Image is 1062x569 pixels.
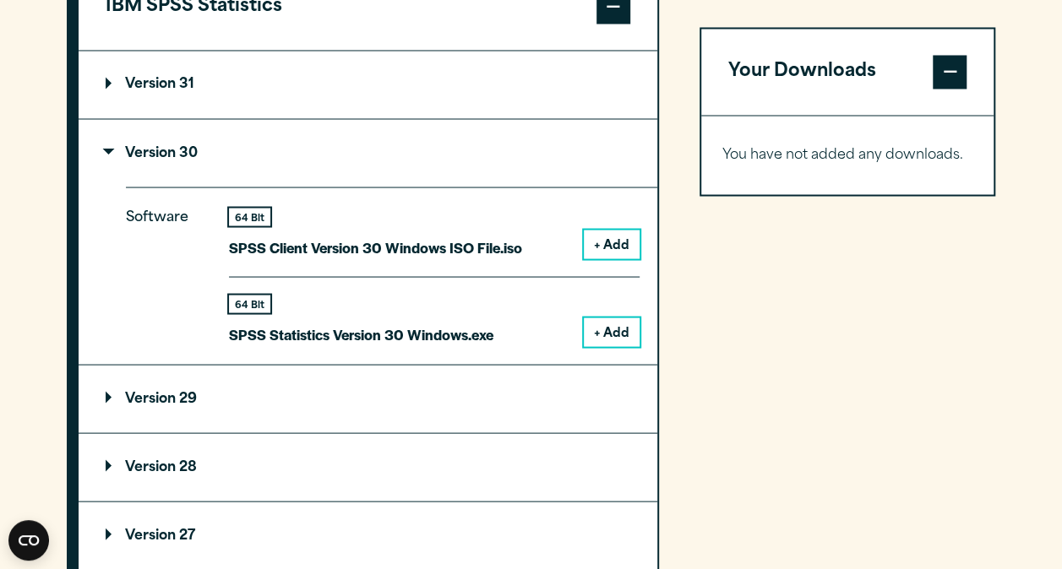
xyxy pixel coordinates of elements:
[79,433,657,501] summary: Version 28
[106,392,197,405] p: Version 29
[584,230,640,258] button: + Add
[126,205,202,333] p: Software
[8,520,49,561] button: Open CMP widget
[106,528,195,542] p: Version 27
[79,501,657,569] summary: Version 27
[701,29,994,115] button: Your Downloads
[229,235,522,259] p: SPSS Client Version 30 Windows ISO File.iso
[106,460,197,474] p: Version 28
[106,146,198,160] p: Version 30
[584,317,640,346] button: + Add
[229,295,270,312] div: 64 Bit
[229,208,270,225] div: 64 Bit
[106,78,194,91] p: Version 31
[79,119,657,187] summary: Version 30
[229,322,493,346] p: SPSS Statistics Version 30 Windows.exe
[701,115,994,194] div: Your Downloads
[79,365,657,432] summary: Version 29
[722,143,973,167] p: You have not added any downloads.
[79,51,657,118] summary: Version 31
